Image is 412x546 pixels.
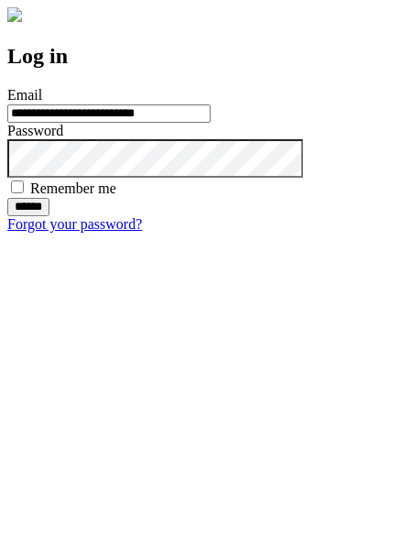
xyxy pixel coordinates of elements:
[7,87,42,103] label: Email
[7,216,142,232] a: Forgot your password?
[7,44,405,69] h2: Log in
[7,7,22,22] img: logo-4e3dc11c47720685a147b03b5a06dd966a58ff35d612b21f08c02c0306f2b779.png
[30,180,116,196] label: Remember me
[7,123,63,138] label: Password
